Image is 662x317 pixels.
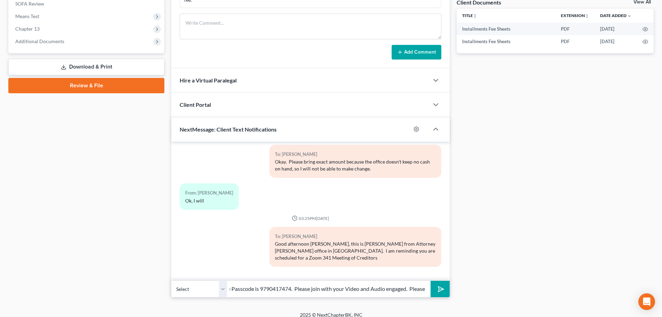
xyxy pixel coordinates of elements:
[638,293,655,310] div: Open Intercom Messenger
[15,38,64,44] span: Additional Documents
[457,35,555,48] td: Installments Fee Sheets
[275,232,436,240] div: To: [PERSON_NAME]
[627,14,631,18] i: expand_more
[275,150,436,158] div: To: [PERSON_NAME]
[8,78,164,93] a: Review & File
[185,189,233,197] div: From: [PERSON_NAME]
[15,13,39,19] span: Means Test
[595,35,637,48] td: [DATE]
[585,14,589,18] i: unfold_more
[275,240,436,261] div: Good afternoon [PERSON_NAME], this is [PERSON_NAME] from Attorney [PERSON_NAME] office in [GEOGRA...
[15,26,40,32] span: Chapter 13
[555,23,595,35] td: PDF
[227,280,431,298] input: Say something...
[180,77,237,84] span: Hire a Virtual Paralegal
[600,13,631,18] a: Date Added expand_more
[180,101,211,108] span: Client Portal
[185,197,233,204] div: Ok, I will
[15,1,44,7] span: SOFA Review
[561,13,589,18] a: Extensionunfold_more
[8,59,164,75] a: Download & Print
[462,13,477,18] a: Titleunfold_more
[180,215,441,221] div: 03:25PM[DATE]
[457,23,555,35] td: Installments Fee Sheets
[595,23,637,35] td: [DATE]
[275,158,436,172] div: Okay. Please bring exact amount because the office doesn't keep no cash on hand, so I will not be...
[555,35,595,48] td: PDF
[180,126,277,133] span: NextMessage: Client Text Notifications
[473,14,477,18] i: unfold_more
[392,45,441,60] button: Add Comment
